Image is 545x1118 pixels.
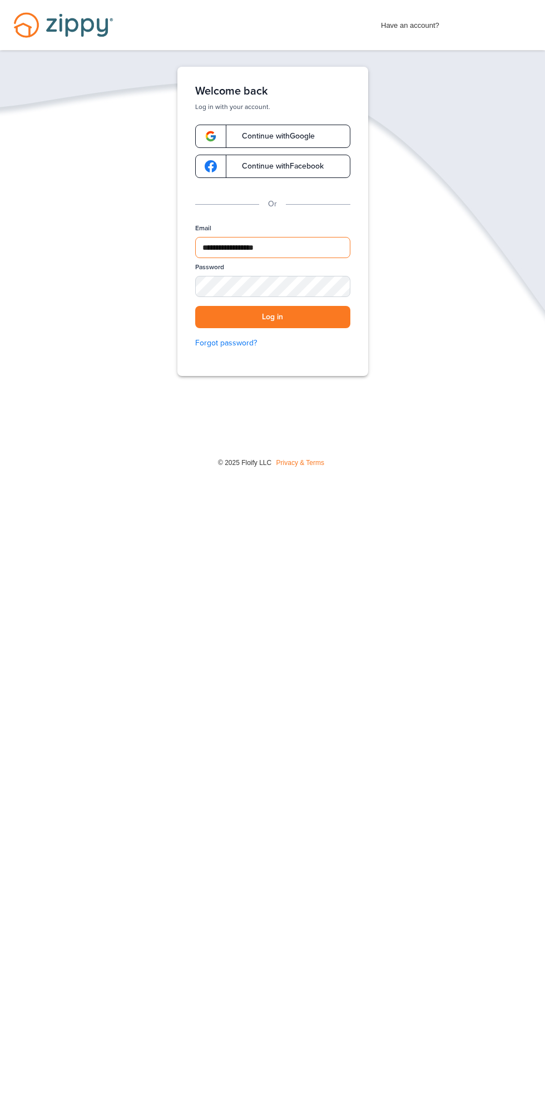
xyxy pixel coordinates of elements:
[205,160,217,172] img: google-logo
[231,132,315,140] span: Continue with Google
[381,14,439,32] span: Have an account?
[218,459,271,467] span: © 2025 Floify LLC
[195,155,350,178] a: google-logoContinue withFacebook
[268,198,277,210] p: Or
[195,337,350,349] a: Forgot password?
[195,276,350,297] input: Password
[195,237,350,258] input: Email
[276,459,324,467] a: Privacy & Terms
[195,263,224,272] label: Password
[195,102,350,111] p: Log in with your account.
[231,162,324,170] span: Continue with Facebook
[195,224,211,233] label: Email
[205,130,217,142] img: google-logo
[195,85,350,98] h1: Welcome back
[195,125,350,148] a: google-logoContinue withGoogle
[195,306,350,329] button: Log in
